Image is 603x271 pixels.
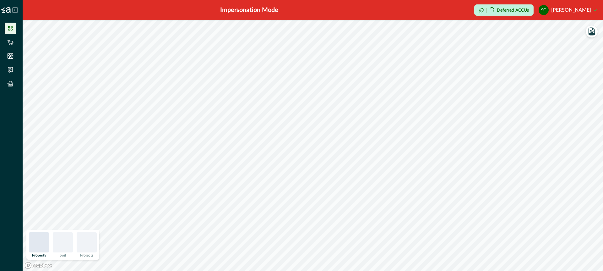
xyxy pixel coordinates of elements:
[1,7,11,13] img: Logo
[80,253,93,257] p: Projects
[23,20,603,271] canvas: Map
[32,253,46,257] p: Property
[539,3,597,18] button: simon costello[PERSON_NAME]
[24,262,52,269] a: Mapbox logo
[497,8,529,13] p: Deferred ACCUs
[60,253,66,257] p: Soil
[220,5,278,15] div: Impersonation Mode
